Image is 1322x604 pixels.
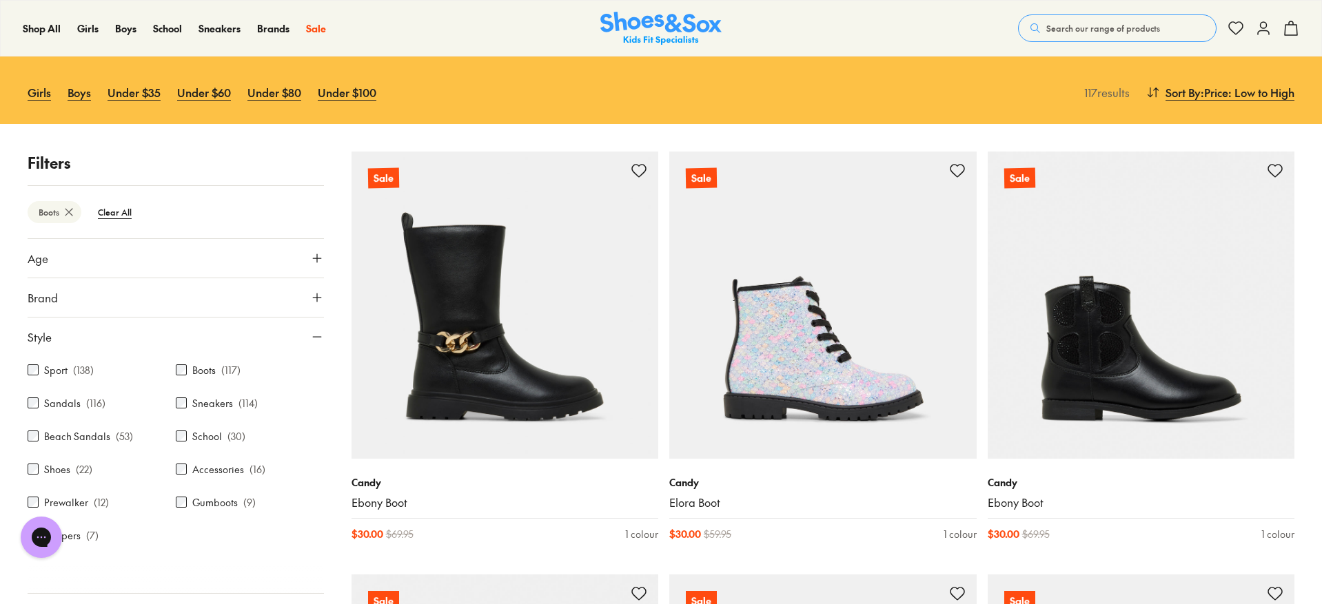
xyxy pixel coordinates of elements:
[115,21,136,36] a: Boys
[352,495,659,510] a: Ebony Boot
[669,152,977,459] a: Sale
[28,289,58,306] span: Brand
[76,462,92,477] p: ( 22 )
[669,495,977,510] a: Elora Boot
[28,250,48,267] span: Age
[988,527,1019,541] span: $ 30.00
[352,475,659,490] p: Candy
[352,152,659,459] a: Sale
[44,396,81,410] label: Sandals
[77,21,99,35] span: Girls
[23,21,61,36] a: Shop All
[192,363,216,377] label: Boots
[28,317,324,356] button: Style
[988,152,1295,459] a: Sale
[221,363,241,377] p: ( 117 )
[1018,14,1217,42] button: Search our range of products
[306,21,326,35] span: Sale
[44,462,70,477] label: Shoes
[625,527,658,541] div: 1 colour
[257,21,289,36] a: Brands
[1022,527,1050,541] span: $ 69.95
[1201,84,1294,101] span: : Price: Low to High
[44,495,88,510] label: Prewalker
[116,429,133,444] p: ( 53 )
[686,168,717,189] p: Sale
[192,462,244,477] label: Accessories
[704,527,731,541] span: $ 59.95
[386,527,414,541] span: $ 69.95
[153,21,182,35] span: School
[73,363,94,377] p: ( 138 )
[28,77,51,107] a: Girls
[23,21,61,35] span: Shop All
[306,21,326,36] a: Sale
[86,396,105,410] p: ( 116 )
[988,475,1295,490] p: Candy
[28,152,324,174] p: Filters
[318,77,376,107] a: Under $100
[669,475,977,490] p: Candy
[28,329,52,345] span: Style
[1079,84,1130,101] p: 117 results
[68,77,91,107] a: Boys
[600,12,722,45] a: Shoes & Sox
[87,200,143,225] btn: Clear All
[199,21,241,36] a: Sneakers
[177,77,231,107] a: Under $60
[243,495,256,510] p: ( 9 )
[44,363,68,377] label: Sport
[352,527,383,541] span: $ 30.00
[192,495,238,510] label: Gumboots
[28,278,324,317] button: Brand
[1146,77,1294,107] button: Sort By:Price: Low to High
[227,429,245,444] p: ( 30 )
[1166,84,1201,101] span: Sort By
[247,77,301,107] a: Under $80
[669,527,701,541] span: $ 30.00
[44,429,110,444] label: Beach Sandals
[238,396,258,410] p: ( 114 )
[115,21,136,35] span: Boys
[86,528,99,543] p: ( 7 )
[94,495,109,510] p: ( 12 )
[192,429,222,444] label: School
[199,21,241,35] span: Sneakers
[944,527,977,541] div: 1 colour
[28,201,81,223] btn: Boots
[192,396,233,410] label: Sneakers
[600,12,722,45] img: SNS_Logo_Responsive.svg
[1261,527,1294,541] div: 1 colour
[1046,22,1160,34] span: Search our range of products
[367,168,398,189] p: Sale
[153,21,182,36] a: School
[77,21,99,36] a: Girls
[28,239,324,278] button: Age
[1004,168,1035,189] p: Sale
[257,21,289,35] span: Brands
[14,512,69,563] iframe: Gorgias live chat messenger
[250,462,265,477] p: ( 16 )
[988,495,1295,510] a: Ebony Boot
[108,77,161,107] a: Under $35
